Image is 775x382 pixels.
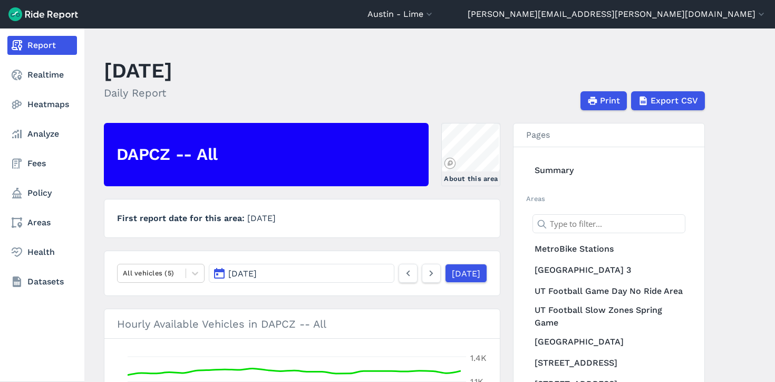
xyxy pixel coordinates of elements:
a: Datasets [7,272,77,291]
button: [PERSON_NAME][EMAIL_ADDRESS][PERSON_NAME][DOMAIN_NAME] [468,8,767,21]
img: Ride Report [8,7,78,21]
a: Health [7,243,77,262]
h2: DAPCZ -- All [117,143,218,166]
span: Export CSV [651,94,698,107]
button: Export CSV [631,91,705,110]
a: Areas [7,213,77,232]
a: Fees [7,154,77,173]
a: MetroBike Stations [528,238,692,260]
a: About this area [441,123,500,186]
button: Print [580,91,627,110]
a: UT Football Slow Zones Spring Game [528,302,692,331]
a: Summary [528,160,692,181]
a: Report [7,36,77,55]
span: Print [600,94,620,107]
a: Heatmaps [7,95,77,114]
tspan: 1.4K [470,353,487,363]
a: UT Football Game Day No Ride Area [528,281,692,302]
a: Realtime [7,65,77,84]
a: Mapbox logo [444,157,456,169]
button: [DATE] [209,264,394,283]
span: [DATE] [228,269,257,279]
a: [GEOGRAPHIC_DATA] 3 [528,260,692,281]
button: Austin - Lime [367,8,434,21]
canvas: Map [442,123,499,171]
h3: Pages [514,123,704,147]
a: [STREET_ADDRESS] [528,352,692,374]
h2: Areas [526,194,692,204]
h1: [DATE] [104,56,172,85]
h2: Daily Report [104,85,172,101]
div: About this area [444,174,498,184]
a: [DATE] [445,264,487,283]
a: Policy [7,184,77,203]
span: First report date for this area [117,213,247,223]
a: Analyze [7,125,77,144]
a: [GEOGRAPHIC_DATA] [528,331,692,352]
input: Type to filter... [532,214,685,233]
h3: Hourly Available Vehicles in DAPCZ -- All [104,309,500,339]
span: [DATE] [247,213,276,223]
